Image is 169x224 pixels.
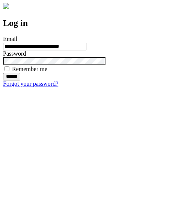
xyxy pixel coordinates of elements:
label: Remember me [12,66,47,72]
h2: Log in [3,18,166,28]
img: logo-4e3dc11c47720685a147b03b5a06dd966a58ff35d612b21f08c02c0306f2b779.png [3,3,9,9]
label: Password [3,50,26,57]
label: Email [3,36,17,42]
a: Forgot your password? [3,80,58,87]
